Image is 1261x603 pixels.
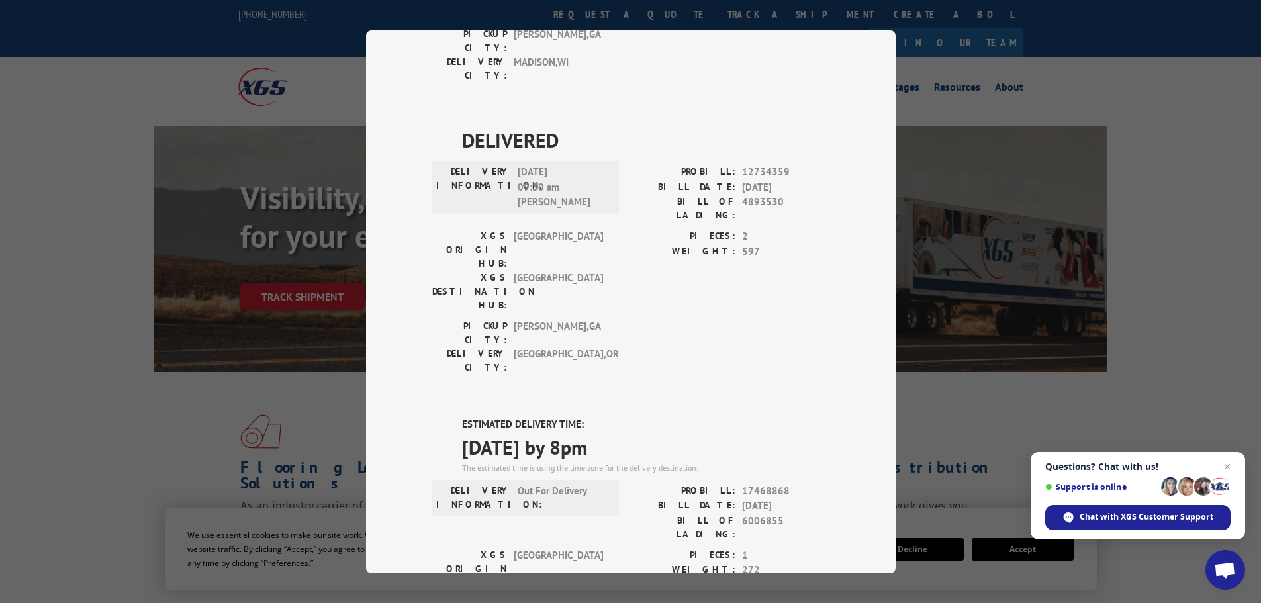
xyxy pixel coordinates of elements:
[462,461,829,473] div: The estimated time is using the time zone for the delivery destination.
[514,347,603,375] span: [GEOGRAPHIC_DATA] , OR
[631,165,735,180] label: PROBILL:
[631,179,735,195] label: BILL DATE:
[518,165,607,210] span: [DATE] 09:30 am [PERSON_NAME]
[631,244,735,259] label: WEIGHT:
[432,547,507,589] label: XGS ORIGIN HUB:
[631,498,735,514] label: BILL DATE:
[432,27,507,55] label: PICKUP CITY:
[742,547,829,563] span: 1
[1080,511,1213,523] span: Chat with XGS Customer Support
[432,229,507,271] label: XGS ORIGIN HUB:
[742,498,829,514] span: [DATE]
[1205,550,1245,590] a: Open chat
[742,195,829,222] span: 4893530
[631,513,735,541] label: BILL OF LADING:
[1045,482,1156,492] span: Support is online
[514,271,603,312] span: [GEOGRAPHIC_DATA]
[742,229,829,244] span: 2
[518,483,607,511] span: Out For Delivery
[514,229,603,271] span: [GEOGRAPHIC_DATA]
[742,483,829,498] span: 17468868
[432,319,507,347] label: PICKUP CITY:
[432,271,507,312] label: XGS DESTINATION HUB:
[514,27,603,55] span: [PERSON_NAME] , GA
[631,229,735,244] label: PIECES:
[436,165,511,210] label: DELIVERY INFORMATION:
[631,547,735,563] label: PIECES:
[514,55,603,83] span: MADISON , WI
[462,432,829,461] span: [DATE] by 8pm
[462,417,829,432] label: ESTIMATED DELIVERY TIME:
[1045,461,1231,472] span: Questions? Chat with us!
[631,563,735,578] label: WEIGHT:
[742,563,829,578] span: 272
[432,347,507,375] label: DELIVERY CITY:
[742,244,829,259] span: 597
[742,179,829,195] span: [DATE]
[631,195,735,222] label: BILL OF LADING:
[436,483,511,511] label: DELIVERY INFORMATION:
[631,483,735,498] label: PROBILL:
[1045,505,1231,530] span: Chat with XGS Customer Support
[514,547,603,589] span: [GEOGRAPHIC_DATA]
[432,55,507,83] label: DELIVERY CITY:
[742,165,829,180] span: 12734359
[514,319,603,347] span: [PERSON_NAME] , GA
[742,513,829,541] span: 6006855
[462,125,829,155] span: DELIVERED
